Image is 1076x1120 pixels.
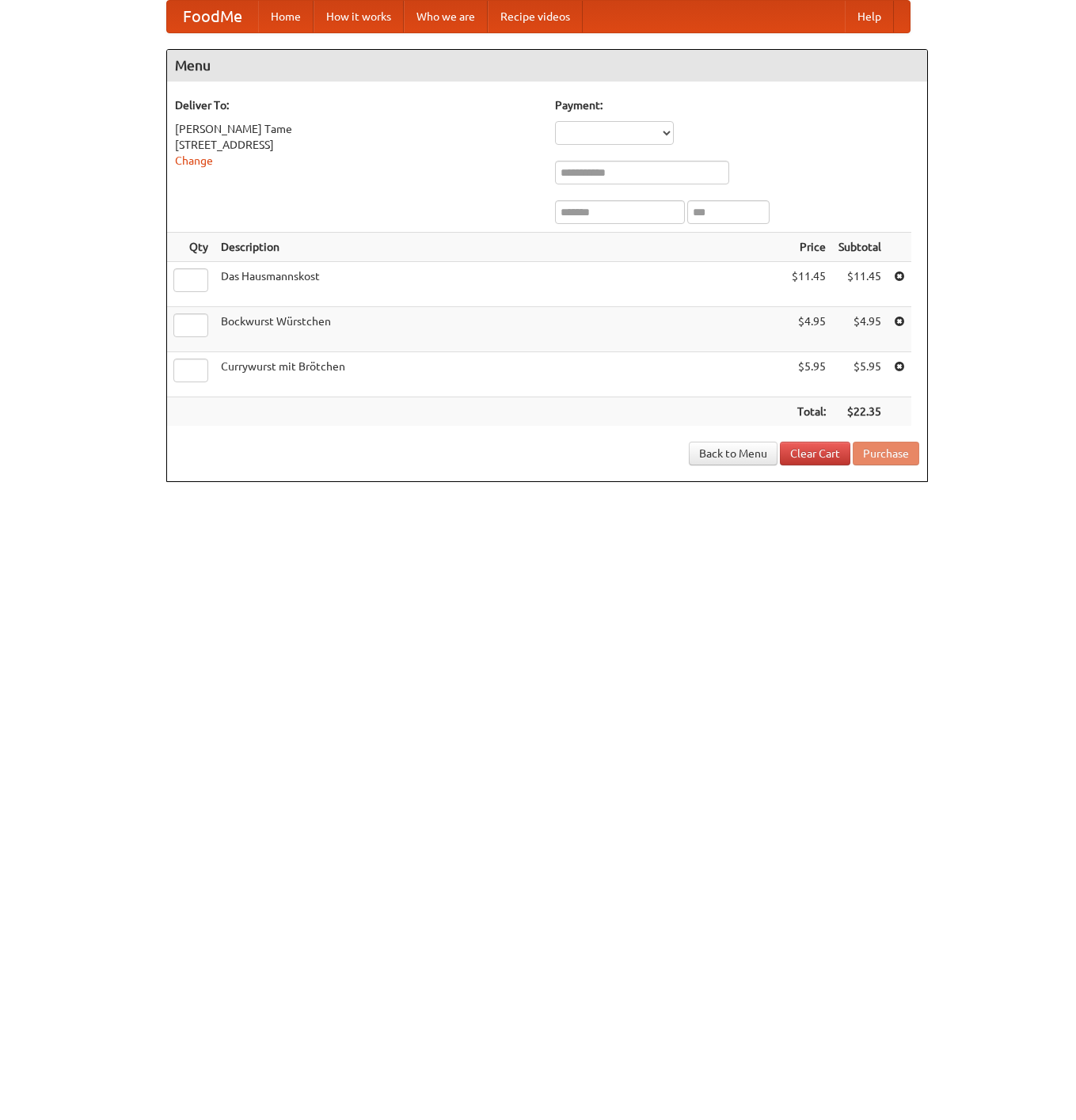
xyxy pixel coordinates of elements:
[215,352,785,397] td: Currywurst mit Brötchen
[785,352,832,397] td: $5.95
[785,307,832,352] td: $4.95
[845,1,894,32] a: Help
[314,1,404,32] a: How it works
[215,262,785,307] td: Das Hausmannskost
[167,50,927,82] h4: Menu
[175,154,213,167] a: Change
[780,442,850,465] a: Clear Cart
[175,97,539,113] h5: Deliver To:
[785,233,832,262] th: Price
[832,262,888,307] td: $11.45
[832,307,888,352] td: $4.95
[555,97,919,113] h5: Payment:
[167,233,215,262] th: Qty
[488,1,583,32] a: Recipe videos
[258,1,314,32] a: Home
[832,352,888,397] td: $5.95
[785,262,832,307] td: $11.45
[167,1,258,32] a: FoodMe
[404,1,488,32] a: Who we are
[832,397,888,427] th: $22.35
[853,442,919,465] button: Purchase
[215,233,785,262] th: Description
[832,233,888,262] th: Subtotal
[175,137,539,153] div: [STREET_ADDRESS]
[175,121,539,137] div: [PERSON_NAME] Tame
[215,307,785,352] td: Bockwurst Würstchen
[689,442,778,465] a: Back to Menu
[785,397,832,427] th: Total:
